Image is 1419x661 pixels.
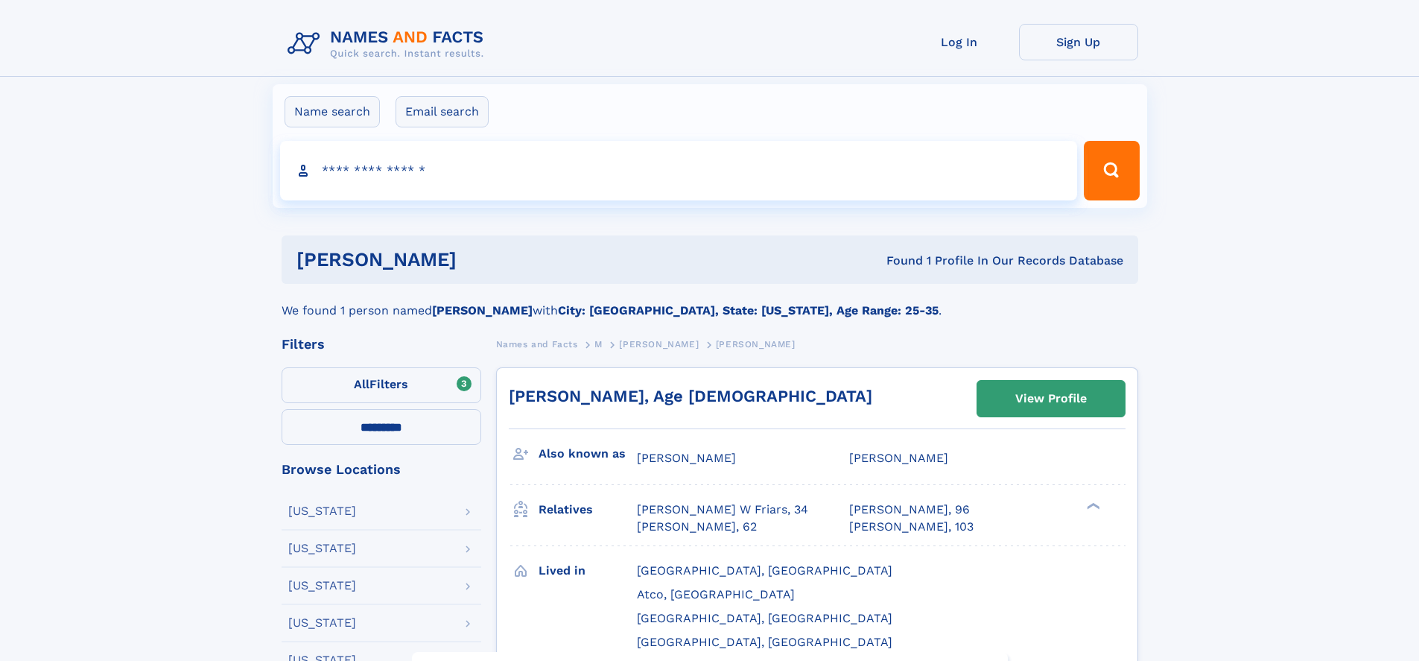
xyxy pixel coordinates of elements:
[594,335,603,353] a: M
[558,303,939,317] b: City: [GEOGRAPHIC_DATA], State: [US_STATE], Age Range: 25-35
[900,24,1019,60] a: Log In
[637,519,757,535] a: [PERSON_NAME], 62
[671,253,1123,269] div: Found 1 Profile In Our Records Database
[1015,382,1087,416] div: View Profile
[282,367,481,403] label: Filters
[849,519,974,535] a: [PERSON_NAME], 103
[977,381,1125,417] a: View Profile
[288,580,356,592] div: [US_STATE]
[539,558,637,583] h3: Lived in
[282,463,481,476] div: Browse Locations
[637,502,808,518] a: [PERSON_NAME] W Friars, 34
[637,451,736,465] span: [PERSON_NAME]
[849,502,970,518] a: [PERSON_NAME], 96
[539,441,637,467] h3: Also known as
[432,303,533,317] b: [PERSON_NAME]
[539,497,637,522] h3: Relatives
[282,24,496,64] img: Logo Names and Facts
[849,451,948,465] span: [PERSON_NAME]
[1084,141,1139,200] button: Search Button
[282,338,481,351] div: Filters
[396,96,489,127] label: Email search
[619,339,699,350] span: [PERSON_NAME]
[637,563,892,578] span: [GEOGRAPHIC_DATA], [GEOGRAPHIC_DATA]
[354,377,369,391] span: All
[285,96,380,127] label: Name search
[496,335,578,353] a: Names and Facts
[1083,502,1101,511] div: ❯
[637,587,795,601] span: Atco, [GEOGRAPHIC_DATA]
[288,617,356,629] div: [US_STATE]
[280,141,1078,200] input: search input
[509,387,872,405] a: [PERSON_NAME], Age [DEMOGRAPHIC_DATA]
[296,250,672,269] h1: [PERSON_NAME]
[282,284,1138,320] div: We found 1 person named with .
[716,339,796,350] span: [PERSON_NAME]
[619,335,699,353] a: [PERSON_NAME]
[288,543,356,554] div: [US_STATE]
[637,611,892,625] span: [GEOGRAPHIC_DATA], [GEOGRAPHIC_DATA]
[1019,24,1138,60] a: Sign Up
[288,505,356,517] div: [US_STATE]
[637,635,892,649] span: [GEOGRAPHIC_DATA], [GEOGRAPHIC_DATA]
[594,339,603,350] span: M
